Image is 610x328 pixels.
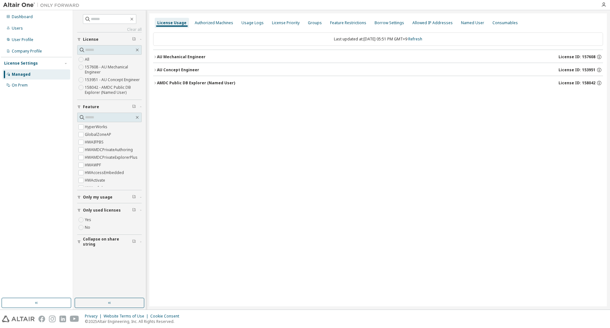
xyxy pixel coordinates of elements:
[12,49,42,54] div: Company Profile
[85,319,183,324] p: © 2025 Altair Engineering, Inc. All Rights Reserved.
[49,316,56,322] img: instagram.svg
[85,146,134,154] label: HWAMDCPrivateAuthoring
[85,224,91,231] label: No
[153,50,603,64] button: AU Mechanical EngineerLicense ID: 157608
[408,36,422,42] a: Refresh
[153,63,603,77] button: AU Concept EngineerLicense ID: 153951
[195,20,233,25] div: Authorized Machines
[77,235,142,249] button: Collapse on share string
[83,208,121,213] span: Only used licenses
[2,316,35,322] img: altair_logo.svg
[83,195,112,200] span: Only my usage
[77,27,142,32] a: Clear all
[12,26,23,31] div: Users
[12,83,28,88] div: On Prem
[132,104,136,109] span: Clear filter
[12,37,33,42] div: User Profile
[85,76,141,84] label: 153951 - AU Concept Engineer
[85,161,102,169] label: HWAWPF
[83,37,98,42] span: License
[85,131,112,138] label: GlobalZoneAP
[12,72,30,77] div: Managed
[132,195,136,200] span: Clear filter
[153,76,603,90] button: AMDC Public DB Explorer (Named User)License ID: 158042
[461,20,484,25] div: Named User
[83,237,132,247] span: Collapse on share string
[38,316,45,322] img: facebook.svg
[153,32,603,46] div: Last updated at: [DATE] 05:51 PM GMT+9
[3,2,83,8] img: Altair One
[59,316,66,322] img: linkedin.svg
[272,20,300,25] div: License Priority
[77,32,142,46] button: License
[157,54,206,59] div: AU Mechanical Engineer
[241,20,264,25] div: Usage Logs
[77,100,142,114] button: Feature
[492,20,518,25] div: Consumables
[77,203,142,217] button: Only used licenses
[559,67,595,73] span: License ID: 153951
[70,316,79,322] img: youtube.svg
[150,314,183,319] div: Cookie Consent
[157,80,235,86] div: AMDC Public DB Explorer (Named User)
[85,123,109,131] label: HyperWorks
[104,314,150,319] div: Website Terms of Use
[157,20,186,25] div: License Usage
[85,56,91,63] label: All
[85,63,142,76] label: 157608 - AU Mechanical Engineer
[85,169,125,177] label: HWAccessEmbedded
[77,190,142,204] button: Only my usage
[330,20,366,25] div: Feature Restrictions
[559,80,595,86] span: License ID: 158042
[132,208,136,213] span: Clear filter
[85,314,104,319] div: Privacy
[85,184,105,192] label: HWAcufwh
[559,54,595,59] span: License ID: 157608
[85,138,105,146] label: HWAIFPBS
[132,37,136,42] span: Clear filter
[412,20,453,25] div: Allowed IP Addresses
[308,20,322,25] div: Groups
[83,104,99,109] span: Feature
[12,14,33,19] div: Dashboard
[85,216,92,224] label: Yes
[157,67,199,73] div: AU Concept Engineer
[132,239,136,244] span: Clear filter
[85,177,106,184] label: HWActivate
[4,61,38,66] div: License Settings
[375,20,404,25] div: Borrow Settings
[85,154,139,161] label: HWAMDCPrivateExplorerPlus
[85,84,142,96] label: 158042 - AMDC Public DB Explorer (Named User)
